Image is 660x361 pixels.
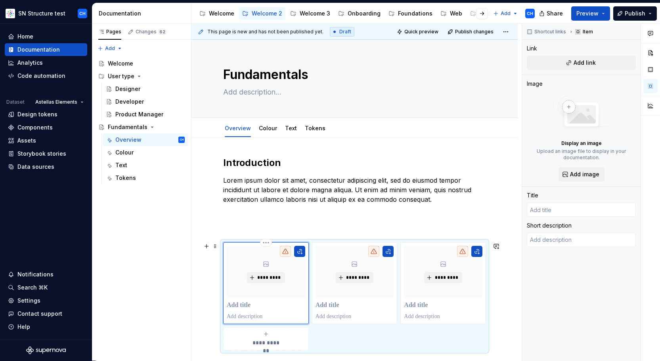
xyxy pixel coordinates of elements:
[17,59,43,67] div: Analytics
[196,6,489,21] div: Page tree
[115,174,136,182] div: Tokens
[209,10,234,17] div: Welcome
[6,99,25,105] div: Dataset
[5,281,87,294] button: Search ⌘K
[99,10,188,17] div: Documentation
[613,6,657,21] button: Publish
[5,134,87,147] a: Assets
[196,7,237,20] a: Welcome
[302,120,329,136] div: Tokens
[158,29,166,35] span: 62
[17,323,30,331] div: Help
[32,97,87,108] button: Astellas Elements
[445,26,497,37] button: Publish changes
[239,7,285,20] a: Welcome 2
[105,45,115,52] span: Add
[103,133,188,146] a: OverviewCH
[115,85,140,93] div: Designer
[17,297,40,305] div: Settings
[17,163,54,171] div: Data sources
[570,170,599,178] span: Add image
[5,121,87,134] a: Components
[437,7,465,20] a: Web
[625,10,645,17] span: Publish
[574,59,596,67] span: Add link
[103,146,188,159] a: Colour
[103,95,188,108] a: Developer
[17,110,57,118] div: Design tokens
[115,98,144,106] div: Developer
[259,125,277,131] a: Colour
[115,110,163,118] div: Product Manager
[527,10,533,17] div: CH
[35,99,77,105] span: Astellas Elements
[527,80,543,88] div: Image
[115,136,142,144] div: Overview
[561,140,602,147] p: Display an image
[339,29,351,35] span: Draft
[527,191,538,199] div: Title
[559,167,605,181] button: Add image
[17,270,54,278] div: Notifications
[5,147,87,160] a: Storybook stories
[222,120,254,136] div: Overview
[576,10,599,17] span: Preview
[404,29,438,35] span: Quick preview
[256,120,280,136] div: Colour
[98,29,121,35] div: Pages
[5,294,87,307] a: Settings
[394,26,442,37] button: Quick preview
[5,320,87,333] button: Help
[95,43,125,54] button: Add
[5,30,87,43] a: Home
[571,6,610,21] button: Preview
[108,60,133,68] div: Welcome
[5,108,87,121] a: Design tokens
[305,125,325,131] a: Tokens
[534,29,566,35] span: Shortcut links
[207,29,323,35] span: This page is new and has not been published yet.
[17,150,66,158] div: Storybook stories
[5,268,87,281] button: Notifications
[136,29,166,35] div: Changes
[103,159,188,172] a: Text
[17,33,33,41] div: Home
[5,160,87,173] a: Data sources
[17,72,65,80] div: Code automation
[335,7,384,20] a: Onboarding
[450,10,462,17] div: Web
[535,6,568,21] button: Share
[2,5,90,22] button: SN Structure testCH
[398,10,432,17] div: Foundations
[26,346,66,354] svg: Supernova Logo
[95,57,188,184] div: Page tree
[527,203,636,217] input: Add title
[348,10,381,17] div: Onboarding
[108,72,134,80] div: User type
[287,7,333,20] a: Welcome 3
[527,222,572,230] div: Short description
[18,10,65,17] div: SN Structure test
[6,9,15,18] img: b2369ad3-f38c-46c1-b2a2-f2452fdbdcd2.png
[180,136,184,144] div: CH
[108,123,147,131] div: Fundamentals
[222,65,484,84] textarea: Fundamentals
[524,26,570,37] button: Shortcut links
[17,310,62,318] div: Contact support
[17,284,48,292] div: Search ⌘K
[103,172,188,184] a: Tokens
[17,124,53,131] div: Components
[5,43,87,56] a: Documentation
[285,125,297,131] a: Text
[5,56,87,69] a: Analytics
[17,137,36,145] div: Assets
[385,7,436,20] a: Foundations
[223,156,486,169] h2: Introduction
[79,10,86,17] div: CH
[103,83,188,95] a: Designer
[115,149,134,156] div: Colour
[225,125,251,131] a: Overview
[5,307,87,320] button: Contact support
[5,69,87,82] a: Code automation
